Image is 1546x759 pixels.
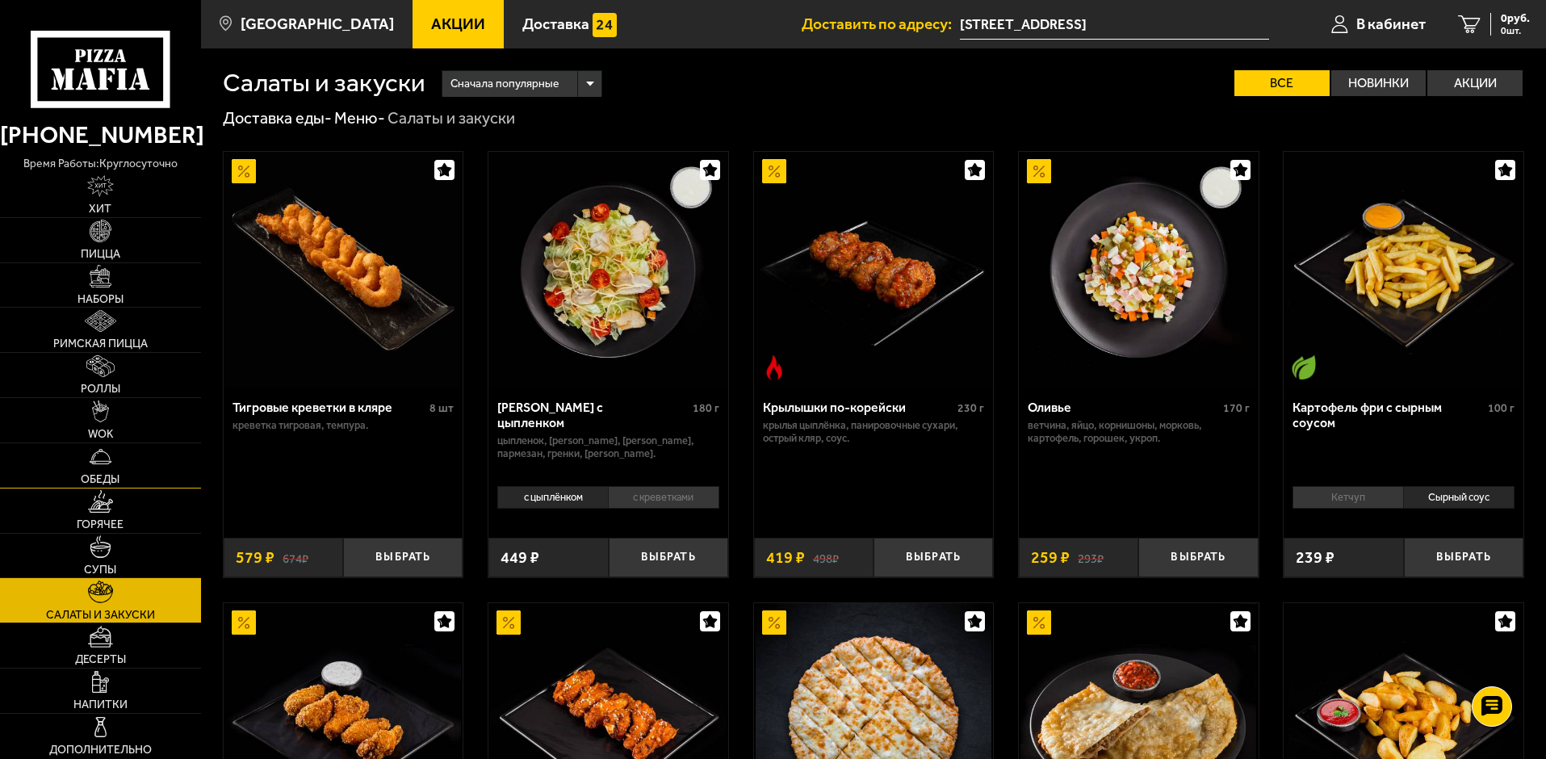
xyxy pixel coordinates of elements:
[75,654,126,665] span: Десерты
[874,538,993,577] button: Выбрать
[1028,400,1219,415] div: Оливье
[1292,355,1316,379] img: Вегетарианское блюдо
[88,429,113,440] span: WOK
[224,152,463,388] a: АкционныйТигровые креветки в кляре
[46,610,155,621] span: Салаты и закуски
[431,16,485,31] span: Акции
[1404,538,1523,577] button: Выбрать
[225,152,461,388] img: Тигровые креветки в кляре
[1028,419,1250,445] p: ветчина, яйцо, корнишоны, морковь, картофель, горошек, укроп.
[488,480,728,526] div: 0
[501,550,539,566] span: 449 ₽
[343,538,463,577] button: Выбрать
[73,699,128,711] span: Напитки
[763,419,985,445] p: крылья цыплёнка, панировочные сухари, острый кляр, соус.
[756,152,991,388] img: Крылышки по-корейски
[81,384,120,395] span: Роллы
[960,10,1269,40] input: Ваш адрес доставки
[1427,70,1523,96] label: Акции
[81,474,119,485] span: Обеды
[488,152,728,388] a: Салат Цезарь с цыпленком
[754,152,994,388] a: АкционныйОстрое блюдоКрылышки по-корейски
[1501,13,1530,24] span: 0 руб.
[957,401,984,415] span: 230 г
[1356,16,1426,31] span: В кабинет
[232,610,256,635] img: Акционный
[84,564,116,576] span: Супы
[1027,159,1051,183] img: Акционный
[388,108,515,129] div: Салаты и закуски
[762,610,786,635] img: Акционный
[490,152,726,388] img: Салат Цезарь с цыпленком
[1284,480,1523,526] div: 0
[223,108,332,128] a: Доставка еды-
[1284,152,1523,388] a: Вегетарианское блюдоКартофель фри с сырным соусом
[960,10,1269,40] span: проспект Ветеранов, 175к4
[609,538,728,577] button: Выбрать
[763,400,954,415] div: Крылышки по-корейски
[81,249,120,260] span: Пицца
[497,400,689,430] div: [PERSON_NAME] с цыпленком
[497,486,608,509] li: с цыплёнком
[1286,152,1522,388] img: Картофель фри с сырным соусом
[1331,70,1427,96] label: Новинки
[593,13,617,37] img: 15daf4d41897b9f0e9f617042186c801.svg
[496,610,521,635] img: Акционный
[1296,550,1334,566] span: 239 ₽
[1078,550,1104,566] s: 293 ₽
[49,744,152,756] span: Дополнительно
[497,434,719,460] p: цыпленок, [PERSON_NAME], [PERSON_NAME], пармезан, гренки, [PERSON_NAME].
[89,203,111,215] span: Хит
[693,401,719,415] span: 180 г
[232,159,256,183] img: Акционный
[233,400,426,415] div: Тигровые креветки в кляре
[1293,486,1403,509] li: Кетчуп
[241,16,394,31] span: [GEOGRAPHIC_DATA]
[802,16,960,31] span: Доставить по адресу:
[450,69,559,99] span: Сначала популярные
[813,550,839,566] s: 498 ₽
[1234,70,1330,96] label: Все
[1488,401,1515,415] span: 100 г
[762,159,786,183] img: Акционный
[53,338,148,350] span: Римская пицца
[1031,550,1070,566] span: 259 ₽
[236,550,274,566] span: 579 ₽
[1020,152,1256,388] img: Оливье
[522,16,589,31] span: Доставка
[1019,152,1259,388] a: АкционныйОливье
[1223,401,1250,415] span: 170 г
[1138,538,1258,577] button: Выбрать
[334,108,385,128] a: Меню-
[1403,486,1515,509] li: Сырный соус
[223,70,425,96] h1: Салаты и закуски
[1027,610,1051,635] img: Акционный
[608,486,719,509] li: с креветками
[766,550,805,566] span: 419 ₽
[1501,26,1530,36] span: 0 шт.
[283,550,308,566] s: 674 ₽
[78,294,124,305] span: Наборы
[77,519,124,530] span: Горячее
[233,419,455,432] p: креветка тигровая, темпура.
[762,355,786,379] img: Острое блюдо
[429,401,454,415] span: 8 шт
[1293,400,1484,430] div: Картофель фри с сырным соусом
